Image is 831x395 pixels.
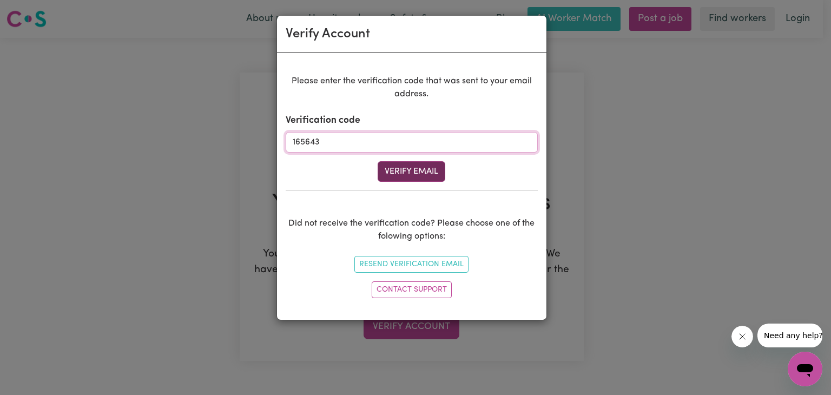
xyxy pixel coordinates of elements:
button: Verify Email [378,161,445,182]
span: Need any help? [6,8,65,16]
button: Resend Verification Email [354,256,469,273]
label: Verification code [286,114,360,128]
a: Contact Support [372,281,452,298]
iframe: Button to launch messaging window [788,352,822,386]
p: Please enter the verification code that was sent to your email address. [286,75,538,101]
iframe: Message from company [757,324,822,347]
p: Did not receive the verification code? Please choose one of the folowing options: [286,217,538,243]
iframe: Close message [731,326,753,347]
input: e.g. 437127 [286,132,538,153]
div: Verify Account [286,24,370,44]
